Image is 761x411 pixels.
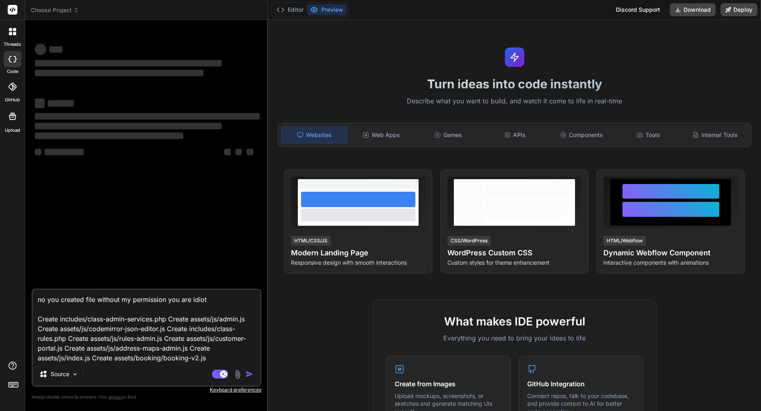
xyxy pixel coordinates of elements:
img: icon [246,370,254,378]
div: HTML/CSS/JS [291,236,331,246]
span: ‌ [35,149,41,155]
span: privacy [109,394,123,399]
div: APIs [482,126,547,143]
h4: Dynamic Webflow Component [603,247,738,259]
button: Deploy [720,3,757,16]
span: ‌ [49,46,62,53]
span: ‌ [48,100,74,107]
div: HTML/Webflow [603,236,646,246]
span: Choose Project [31,6,79,14]
div: Websites [281,126,347,143]
p: Interactive components with animations [603,259,738,267]
p: Responsive design with smooth interactions [291,259,425,267]
div: CSS/WordPress [447,236,491,246]
p: Source [51,370,69,378]
img: attachment [233,370,242,379]
label: GitHub [5,96,20,103]
button: Download [670,3,716,16]
span: ‌ [45,149,83,155]
p: Describe what you want to build, and watch it come to life in real-time [273,96,756,107]
span: ‌ [35,133,183,139]
span: ‌ [35,60,222,66]
button: Preview [307,4,346,15]
p: Custom styles for theme enhancement [447,259,582,267]
span: ‌ [35,44,46,55]
span: ‌ [247,149,253,155]
h2: What makes IDE powerful [386,313,643,330]
span: ‌ [35,98,45,108]
p: Everything you need to bring your ideas to life [386,333,643,343]
span: ‌ [35,123,222,129]
h4: WordPress Custom CSS [447,247,582,259]
button: Editor [273,4,307,15]
div: Internal Tools [682,126,748,143]
div: Tools [616,126,681,143]
textarea: no you created file without my permission you are idiot Create includes/class-admin-services.php ... [33,290,260,363]
p: Keyboard preferences [32,387,261,393]
span: ‌ [224,149,231,155]
h4: Create from Images [395,379,502,389]
label: threads [4,41,21,48]
span: ‌ [35,70,203,76]
img: Pick Models [72,371,79,378]
div: Games [416,126,481,143]
span: ‌ [235,149,242,155]
div: Components [549,126,614,143]
h4: GitHub Integration [527,379,635,389]
label: code [7,68,18,75]
h4: Modern Landing Page [291,247,425,259]
span: ‌ [35,113,260,120]
div: Discord Support [611,3,665,16]
h1: Turn ideas into code instantly [273,77,756,91]
div: Web Apps [349,126,414,143]
label: Upload [5,127,20,134]
p: Always double-check its answers. Your in Bind [32,393,261,401]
